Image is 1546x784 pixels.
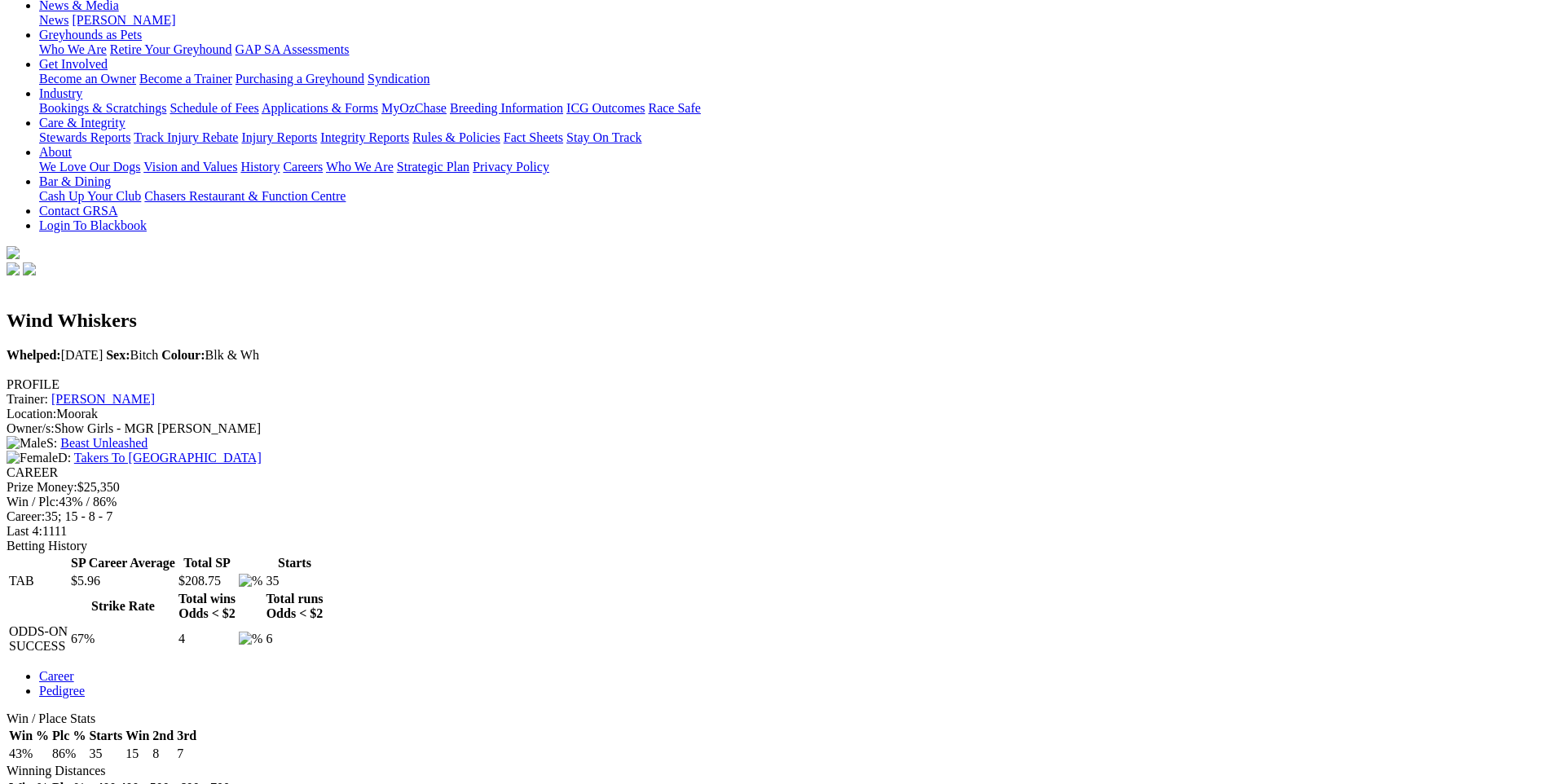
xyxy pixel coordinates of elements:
[566,130,641,144] a: Stay On Track
[7,407,56,421] span: Location:
[70,591,176,622] th: Strike Rate
[7,377,1539,392] div: PROFILE
[7,407,1539,421] div: Moorak
[39,160,140,174] a: We Love Our Dogs
[39,13,1539,28] div: News & Media
[7,421,1539,436] div: Show Girls - MGR [PERSON_NAME]
[7,539,1539,553] div: Betting History
[262,101,378,115] a: Applications & Forms
[39,42,107,56] a: Who We Are
[152,746,174,762] td: 8
[566,101,645,115] a: ICG Outcomes
[7,495,1539,509] div: 43% / 86%
[7,348,61,362] b: Whelped:
[178,573,236,589] td: $208.75
[7,509,1539,524] div: 35; 15 - 8 - 7
[7,764,1539,778] div: Winning Distances
[239,574,262,588] img: %
[39,101,1539,116] div: Industry
[125,746,150,762] td: 15
[106,348,130,362] b: Sex:
[320,130,409,144] a: Integrity Reports
[176,728,197,744] th: 3rd
[106,348,158,362] span: Bitch
[7,509,45,523] span: Career:
[648,101,700,115] a: Race Safe
[412,130,500,144] a: Rules & Policies
[240,160,280,174] a: History
[74,451,262,465] a: Takers To [GEOGRAPHIC_DATA]
[7,524,1539,539] div: 1111
[134,130,238,144] a: Track Injury Rebate
[504,130,563,144] a: Fact Sheets
[39,189,141,203] a: Cash Up Your Club
[7,436,57,450] span: S:
[39,72,1539,86] div: Get Involved
[239,632,262,646] img: %
[473,160,549,174] a: Privacy Policy
[7,421,55,435] span: Owner/s:
[7,465,1539,480] div: CAREER
[7,262,20,275] img: facebook.svg
[39,13,68,27] a: News
[39,130,130,144] a: Stewards Reports
[72,13,175,27] a: [PERSON_NAME]
[39,130,1539,145] div: Care & Integrity
[161,348,205,362] b: Colour:
[7,480,1539,495] div: $25,350
[88,746,123,762] td: 35
[7,348,103,362] span: [DATE]
[60,436,148,450] a: Beast Unleashed
[265,623,324,654] td: 6
[326,160,394,174] a: Who We Are
[7,392,48,406] span: Trainer:
[39,42,1539,57] div: Greyhounds as Pets
[7,246,20,259] img: logo-grsa-white.png
[7,495,59,509] span: Win / Plc:
[8,623,68,654] td: ODDS-ON SUCCESS
[144,189,346,203] a: Chasers Restaurant & Function Centre
[450,101,563,115] a: Breeding Information
[70,555,176,571] th: SP Career Average
[88,728,123,744] th: Starts
[39,669,74,683] a: Career
[39,160,1539,174] div: About
[39,684,85,698] a: Pedigree
[265,573,324,589] td: 35
[7,436,46,451] img: Male
[265,555,324,571] th: Starts
[265,591,324,622] th: Total runs Odds < $2
[39,204,117,218] a: Contact GRSA
[7,310,1539,332] h2: Wind Whiskers
[236,72,364,86] a: Purchasing a Greyhound
[7,480,77,494] span: Prize Money:
[139,72,232,86] a: Become a Trainer
[381,101,447,115] a: MyOzChase
[236,42,350,56] a: GAP SA Assessments
[70,623,176,654] td: 67%
[368,72,429,86] a: Syndication
[39,116,126,130] a: Care & Integrity
[23,262,36,275] img: twitter.svg
[283,160,323,174] a: Careers
[51,728,86,744] th: Plc %
[7,711,1539,726] div: Win / Place Stats
[152,728,174,744] th: 2nd
[110,42,232,56] a: Retire Your Greyhound
[178,591,236,622] th: Total wins Odds < $2
[241,130,317,144] a: Injury Reports
[39,145,72,159] a: About
[39,72,136,86] a: Become an Owner
[39,28,142,42] a: Greyhounds as Pets
[70,573,176,589] td: $5.96
[39,57,108,71] a: Get Involved
[51,746,86,762] td: 86%
[8,573,68,589] td: TAB
[7,451,58,465] img: Female
[39,86,82,100] a: Industry
[178,555,236,571] th: Total SP
[161,348,259,362] span: Blk & Wh
[8,728,50,744] th: Win %
[178,623,236,654] td: 4
[7,451,71,465] span: D:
